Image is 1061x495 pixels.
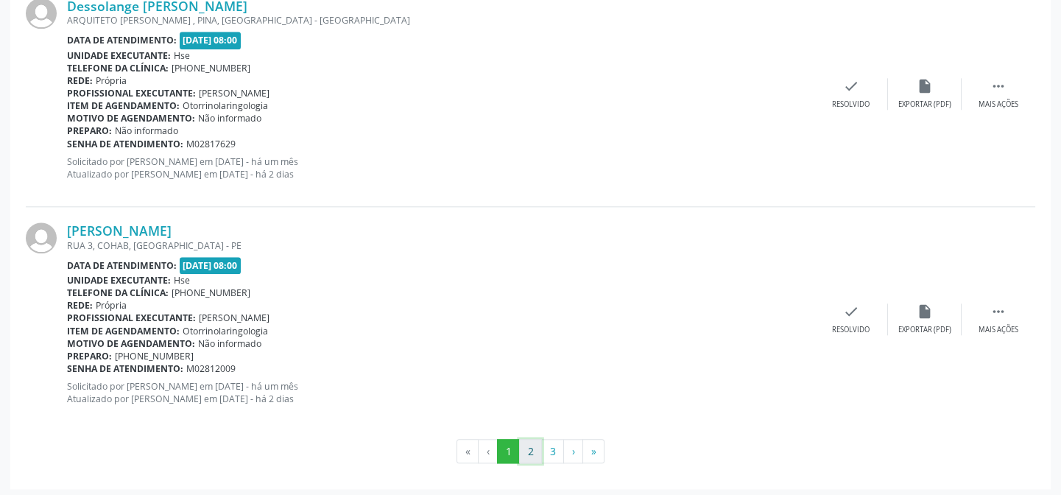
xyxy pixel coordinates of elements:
ul: Pagination [26,439,1035,464]
div: Resolvido [832,325,870,335]
b: Senha de atendimento: [67,362,183,375]
span: [PHONE_NUMBER] [115,350,194,362]
span: Hse [174,274,190,287]
span: Otorrinolaringologia [183,325,268,337]
span: Própria [96,74,127,87]
span: [PERSON_NAME] [199,87,269,99]
i:  [990,303,1007,320]
i: check [843,78,859,94]
p: Solicitado por [PERSON_NAME] em [DATE] - há um mês Atualizado por [PERSON_NAME] em [DATE] - há 2 ... [67,155,814,180]
p: Solicitado por [PERSON_NAME] em [DATE] - há um mês Atualizado por [PERSON_NAME] em [DATE] - há 2 ... [67,380,814,405]
span: Não informado [115,124,178,137]
button: Go to page 3 [541,439,564,464]
div: RUA 3, COHAB, [GEOGRAPHIC_DATA] - PE [67,239,814,252]
b: Data de atendimento: [67,34,177,46]
b: Motivo de agendamento: [67,337,195,350]
div: Mais ações [979,325,1018,335]
span: [DATE] 08:00 [180,257,242,274]
i: insert_drive_file [917,303,933,320]
div: ARQUITETO [PERSON_NAME] , PINA, [GEOGRAPHIC_DATA] - [GEOGRAPHIC_DATA] [67,14,814,27]
div: Exportar (PDF) [898,325,951,335]
span: [PHONE_NUMBER] [172,287,250,299]
div: Mais ações [979,99,1018,110]
span: M02817629 [186,138,236,150]
span: Não informado [198,337,261,350]
button: Go to next page [563,439,583,464]
b: Item de agendamento: [67,325,180,337]
b: Telefone da clínica: [67,287,169,299]
i:  [990,78,1007,94]
b: Telefone da clínica: [67,62,169,74]
span: Não informado [198,112,261,124]
i: check [843,303,859,320]
span: [PHONE_NUMBER] [172,62,250,74]
span: Própria [96,299,127,312]
b: Preparo: [67,350,112,362]
b: Profissional executante: [67,312,196,324]
b: Data de atendimento: [67,259,177,272]
b: Preparo: [67,124,112,137]
span: Hse [174,49,190,62]
b: Item de agendamento: [67,99,180,112]
span: Otorrinolaringologia [183,99,268,112]
div: Resolvido [832,99,870,110]
b: Profissional executante: [67,87,196,99]
span: [PERSON_NAME] [199,312,269,324]
b: Unidade executante: [67,274,171,287]
button: Go to last page [582,439,604,464]
img: img [26,222,57,253]
b: Motivo de agendamento: [67,112,195,124]
button: Go to page 1 [497,439,520,464]
b: Rede: [67,74,93,87]
b: Unidade executante: [67,49,171,62]
span: [DATE] 08:00 [180,32,242,49]
span: M02812009 [186,362,236,375]
b: Rede: [67,299,93,312]
a: [PERSON_NAME] [67,222,172,239]
b: Senha de atendimento: [67,138,183,150]
button: Go to page 2 [519,439,542,464]
div: Exportar (PDF) [898,99,951,110]
i: insert_drive_file [917,78,933,94]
